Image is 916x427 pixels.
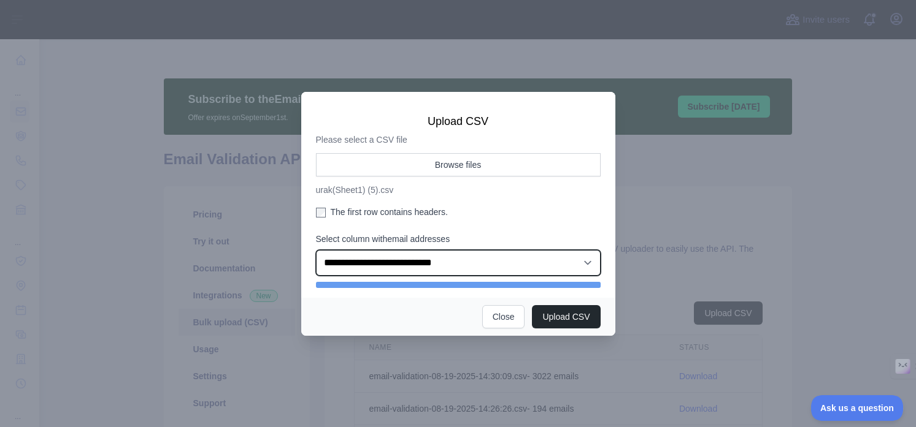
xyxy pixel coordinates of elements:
[532,305,600,328] button: Upload CSV
[316,206,601,218] label: The first row contains headers.
[316,153,601,176] button: Browse files
[316,134,601,146] p: Please select a CSV file
[482,305,525,328] button: Close
[316,114,601,129] h3: Upload CSV
[316,208,326,217] input: The first row contains headers.
[811,395,904,421] iframe: Toggle Customer Support
[316,184,601,196] p: urak(Sheet1) (5).csv
[316,233,601,245] label: Select column with email addresses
